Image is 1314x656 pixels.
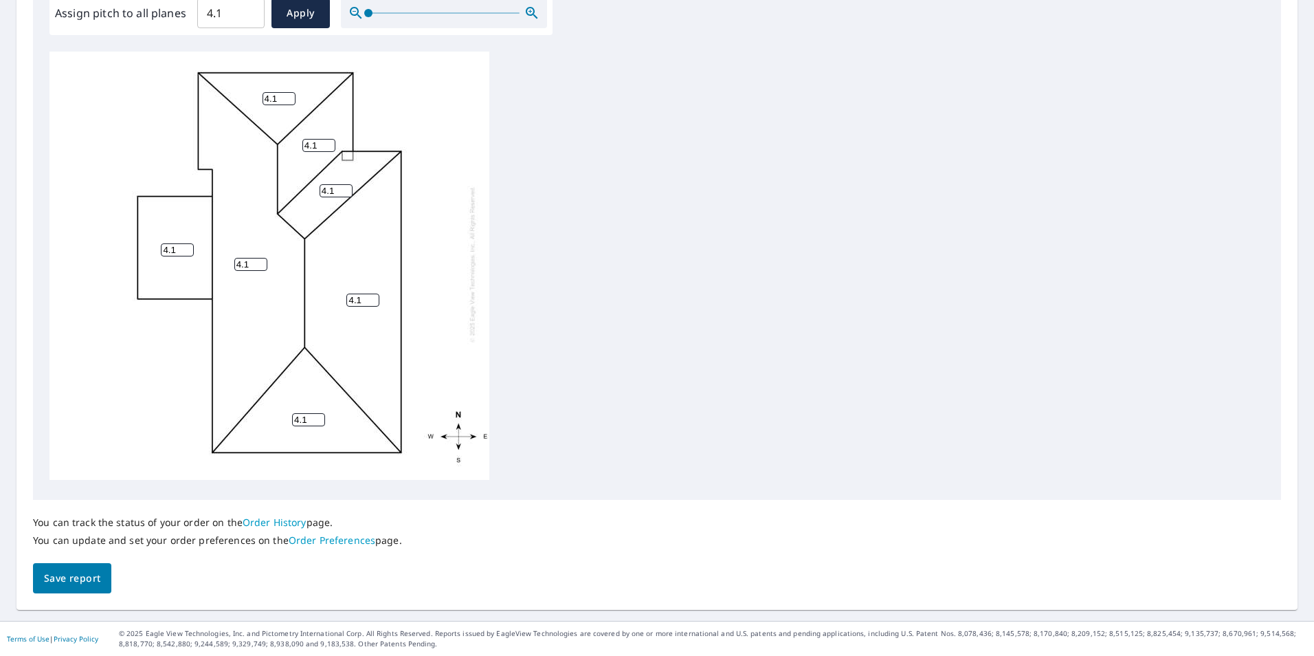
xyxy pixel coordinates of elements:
[243,516,307,529] a: Order History
[119,628,1307,649] p: © 2025 Eagle View Technologies, Inc. and Pictometry International Corp. All Rights Reserved. Repo...
[33,516,402,529] p: You can track the status of your order on the page.
[54,634,98,644] a: Privacy Policy
[289,534,375,547] a: Order Preferences
[7,634,49,644] a: Terms of Use
[55,5,186,21] label: Assign pitch to all planes
[44,570,100,587] span: Save report
[7,635,98,643] p: |
[33,534,402,547] p: You can update and set your order preferences on the page.
[33,563,111,594] button: Save report
[282,5,319,22] span: Apply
